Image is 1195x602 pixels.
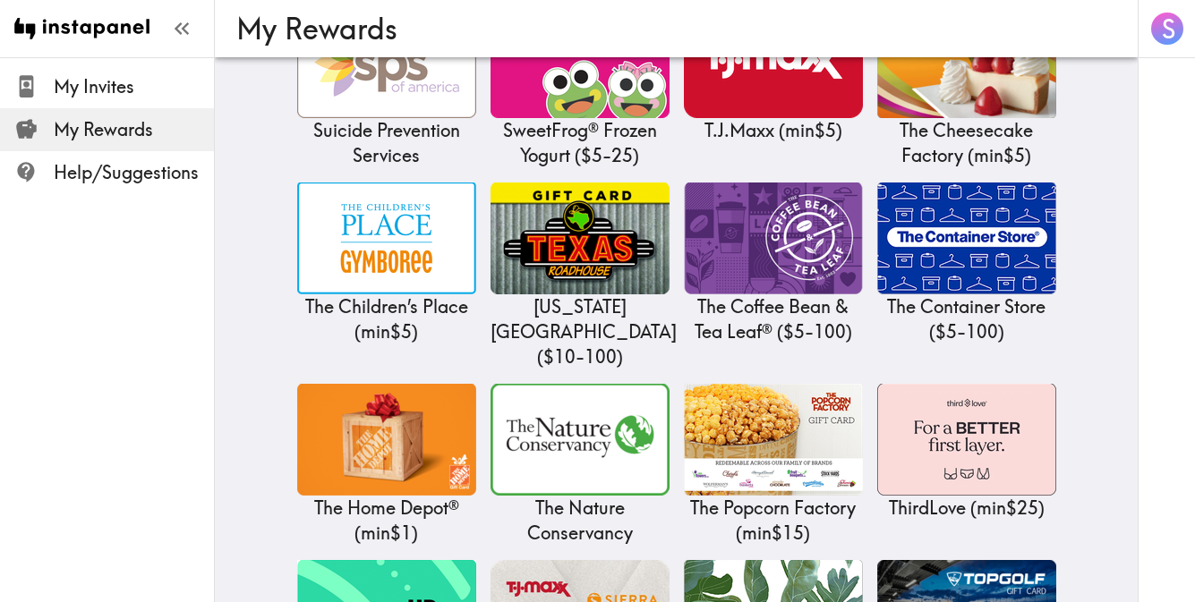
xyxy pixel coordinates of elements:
[684,6,863,118] img: T.J.Maxx
[297,6,476,168] a: Suicide Prevention ServicesSuicide Prevention Services
[877,182,1056,294] img: The Container Store
[297,294,476,344] p: The Children’s Place ( min $5 )
[877,182,1056,344] a: The Container StoreThe Container Store ($5-100)
[54,160,214,185] span: Help/Suggestions
[297,118,476,168] p: Suicide Prevention Services
[877,118,1056,168] p: The Cheesecake Factory ( min $5 )
[491,294,670,369] p: [US_STATE][GEOGRAPHIC_DATA] ( $10 - 100 )
[54,117,214,142] span: My Rewards
[297,182,476,294] img: The Children’s Place
[877,6,1056,168] a: The Cheesecake FactoryThe Cheesecake Factory (min$5)
[1162,13,1175,45] span: S
[877,384,1056,521] a: ThirdLoveThirdLove (min$25)
[297,6,476,118] img: Suicide Prevention Services
[491,182,670,369] a: Texas Roadhouse[US_STATE][GEOGRAPHIC_DATA] ($10-100)
[491,384,670,546] a: The Nature ConservancyThe Nature Conservancy
[877,384,1056,496] img: ThirdLove
[684,496,863,546] p: The Popcorn Factory ( min $15 )
[491,182,670,294] img: Texas Roadhouse
[491,496,670,546] p: The Nature Conservancy
[491,118,670,168] p: SweetFrog® Frozen Yogurt ( $5 - 25 )
[684,6,863,143] a: T.J.MaxxT.J.Maxx (min$5)
[684,118,863,143] p: T.J.Maxx ( min $5 )
[684,182,863,344] a: The Coffee Bean & Tea Leaf®The Coffee Bean & Tea Leaf® ($5-100)
[236,12,1102,46] h3: My Rewards
[297,384,476,496] img: The Home Depot®
[297,182,476,344] a: The Children’s PlaceThe Children’s Place (min$5)
[877,6,1056,118] img: The Cheesecake Factory
[54,74,214,99] span: My Invites
[297,496,476,546] p: The Home Depot® ( min $1 )
[684,384,863,496] img: The Popcorn Factory
[297,384,476,546] a: The Home Depot®The Home Depot® (min$1)
[491,6,670,168] a: SweetFrog® Frozen YogurtSweetFrog® Frozen Yogurt ($5-25)
[877,294,1056,344] p: The Container Store ( $5 - 100 )
[1149,11,1185,47] button: S
[684,294,863,344] p: The Coffee Bean & Tea Leaf® ( $5 - 100 )
[491,6,670,118] img: SweetFrog® Frozen Yogurt
[684,384,863,546] a: The Popcorn FactoryThe Popcorn Factory (min$15)
[491,384,670,496] img: The Nature Conservancy
[877,496,1056,521] p: ThirdLove ( min $25 )
[684,182,863,294] img: The Coffee Bean & Tea Leaf®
